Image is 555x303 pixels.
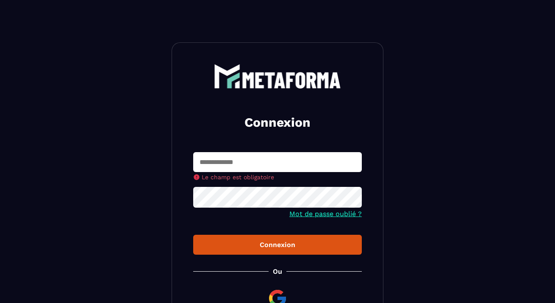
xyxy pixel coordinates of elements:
h2: Connexion [203,114,352,131]
a: Mot de passe oublié ? [289,210,362,218]
div: Connexion [200,241,355,249]
a: logo [193,64,362,89]
button: Connexion [193,235,362,255]
p: Ou [273,267,282,275]
img: logo [214,64,341,89]
span: Le champ est obligatoire [202,174,274,181]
